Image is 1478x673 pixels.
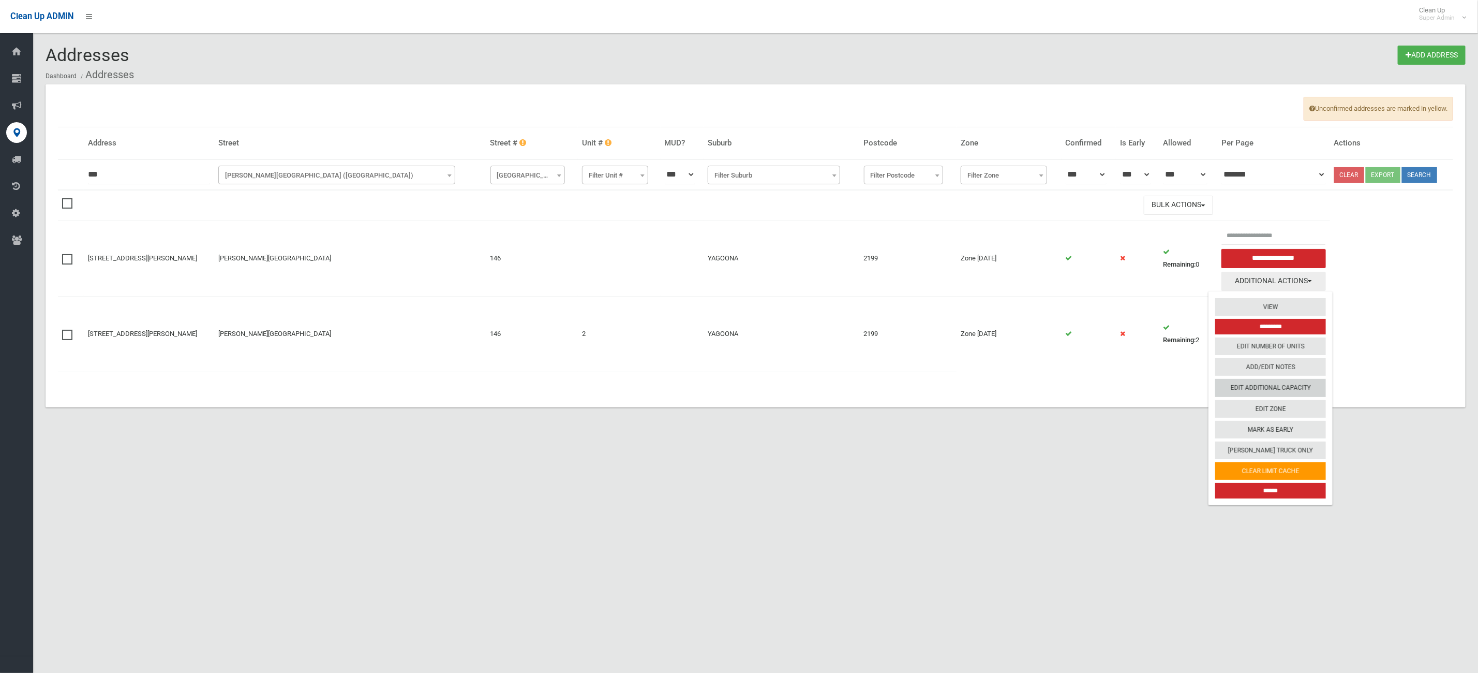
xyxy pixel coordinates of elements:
[1163,139,1213,148] h4: Allowed
[864,139,952,148] h4: Postcode
[1120,139,1155,148] h4: Is Early
[1402,167,1437,183] button: Search
[486,296,578,372] td: 146
[860,296,957,372] td: 2199
[1159,220,1217,296] td: 0
[864,166,943,184] span: Filter Postcode
[710,168,838,183] span: Filter Suburb
[486,220,578,296] td: 146
[88,330,197,338] a: [STREET_ADDRESS][PERSON_NAME]
[214,220,486,296] td: [PERSON_NAME][GEOGRAPHIC_DATA]
[1221,139,1325,148] h4: Per Page
[1414,6,1465,22] span: Clean Up
[1366,167,1400,183] button: Export
[957,296,1062,372] td: Zone [DATE]
[490,139,574,148] h4: Street #
[1215,379,1326,397] a: Edit Additional Capacity
[78,65,134,84] li: Addresses
[1215,338,1326,355] a: Edit Number of Units
[1159,296,1217,372] td: 2
[1215,442,1326,459] a: [PERSON_NAME] Truck Only
[490,166,565,184] span: Filter Street #
[1304,97,1453,121] span: Unconfirmed addresses are marked in yellow.
[1334,167,1364,183] a: Clear
[582,139,656,148] h4: Unit #
[221,168,453,183] span: Woods Road (YAGOONA)
[961,166,1047,184] span: Filter Zone
[88,254,197,262] a: [STREET_ADDRESS][PERSON_NAME]
[1215,462,1326,480] a: Clear Limit Cache
[1334,139,1450,148] h4: Actions
[88,139,210,148] h4: Address
[46,72,77,80] a: Dashboard
[1215,420,1326,438] a: Mark As Early
[1215,298,1326,316] a: View
[961,139,1057,148] h4: Zone
[214,296,486,372] td: [PERSON_NAME][GEOGRAPHIC_DATA]
[578,296,660,372] td: 2
[10,11,73,21] span: Clean Up ADMIN
[1163,260,1196,268] strong: Remaining:
[1398,46,1466,65] a: Add Address
[704,296,859,372] td: YAGOONA
[708,139,855,148] h4: Suburb
[708,166,840,184] span: Filter Suburb
[1144,196,1213,215] button: Bulk Actions
[963,168,1044,183] span: Filter Zone
[867,168,940,183] span: Filter Postcode
[218,166,455,184] span: Woods Road (YAGOONA)
[1221,272,1325,291] button: Additional Actions
[46,45,129,65] span: Addresses
[585,168,646,183] span: Filter Unit #
[218,139,482,148] h4: Street
[704,220,859,296] td: YAGOONA
[957,220,1062,296] td: Zone [DATE]
[665,139,700,148] h4: MUD?
[1215,400,1326,417] a: Edit Zone
[860,220,957,296] td: 2199
[582,166,648,184] span: Filter Unit #
[1215,358,1326,376] a: Add/Edit Notes
[493,168,562,183] span: Filter Street #
[1419,14,1455,22] small: Super Admin
[1066,139,1112,148] h4: Confirmed
[1163,336,1196,344] strong: Remaining:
